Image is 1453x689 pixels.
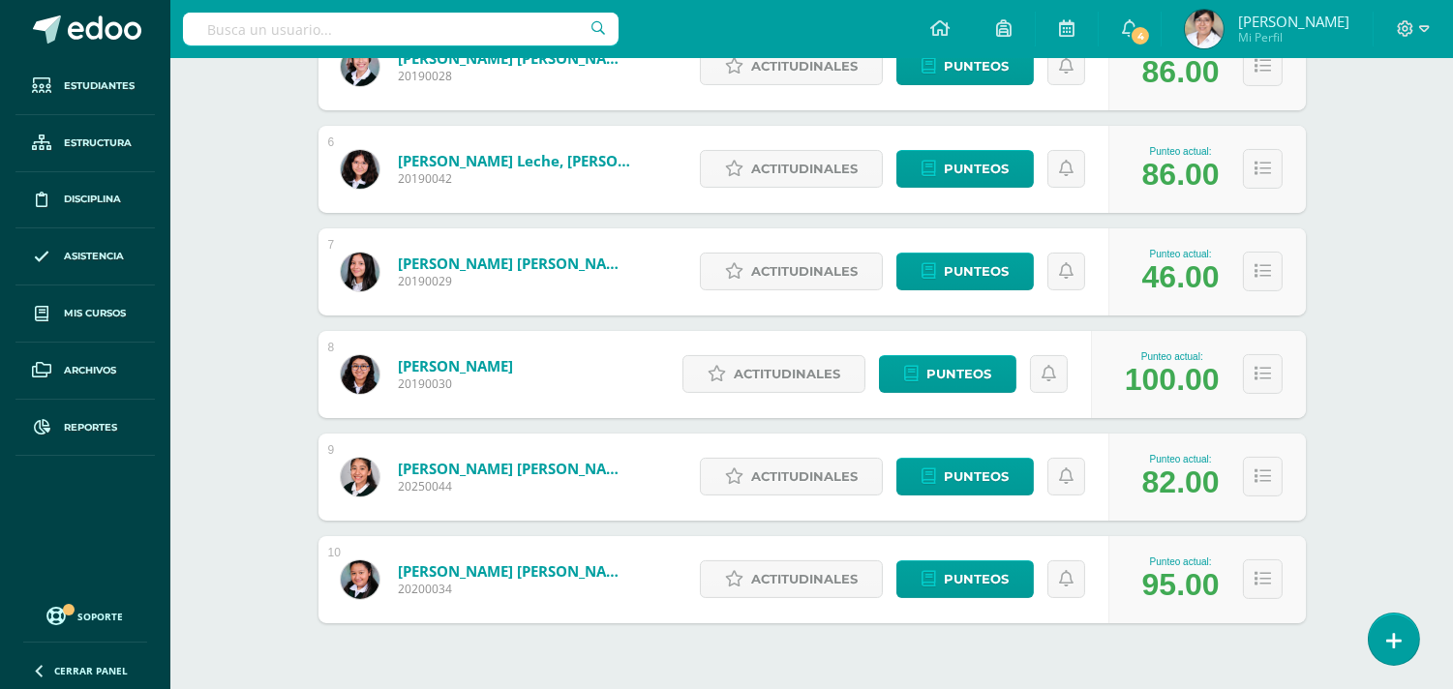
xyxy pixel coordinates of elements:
span: Cerrar panel [54,664,128,677]
a: Reportes [15,400,155,457]
div: Punteo actual: [1142,556,1220,567]
span: 20190030 [398,375,513,392]
span: Actitudinales [751,151,858,187]
a: Asistencia [15,228,155,285]
a: Actitudinales [700,253,883,290]
div: 82.00 [1142,464,1220,500]
span: Punteos [944,254,1009,289]
img: 257817cb9ac85a1472a656eb94a68ad7.png [341,458,379,496]
span: [PERSON_NAME] [1238,12,1349,31]
img: 981b42ee2899a75d9f0bbeac6c126b7c.png [341,355,379,394]
a: [PERSON_NAME] [PERSON_NAME] [398,48,630,68]
a: Punteos [896,560,1034,598]
div: 86.00 [1142,157,1220,193]
a: [PERSON_NAME] [PERSON_NAME] [398,561,630,581]
span: Actitudinales [751,48,858,84]
span: 20190028 [398,68,630,84]
a: Estudiantes [15,58,155,115]
span: Actitudinales [751,561,858,597]
span: Actitudinales [751,459,858,494]
img: 81b4b96153a5e26d3d090ab20a7281c5.png [1185,10,1224,48]
div: 10 [328,546,341,559]
span: Estructura [64,135,132,151]
span: 4 [1130,25,1151,46]
span: Actitudinales [751,254,858,289]
a: Disciplina [15,172,155,229]
a: Punteos [896,150,1034,188]
span: Punteos [944,151,1009,187]
span: Reportes [64,420,117,435]
a: Estructura [15,115,155,172]
img: 42944ff3c24821add231a7fdd4249665.png [341,253,379,291]
span: 20250044 [398,478,630,494]
div: Punteo actual: [1142,146,1220,157]
span: Punteos [944,48,1009,84]
a: Punteos [896,458,1034,495]
span: 20190042 [398,170,630,187]
a: Soporte [23,602,147,628]
a: Archivos [15,343,155,400]
span: Actitudinales [734,356,840,392]
div: 8 [328,341,335,354]
span: Punteos [944,459,1009,494]
input: Busca un usuario... [183,13,619,45]
a: Actitudinales [700,560,883,598]
img: f69bf52540e28d385119b3a3e9b937ea.png [341,150,379,189]
div: Punteo actual: [1142,249,1220,259]
div: 86.00 [1142,54,1220,90]
div: Punteo actual: [1142,454,1220,464]
a: Mis cursos [15,285,155,343]
span: 20190029 [398,273,630,289]
div: 46.00 [1142,259,1220,295]
div: 95.00 [1142,567,1220,603]
a: [PERSON_NAME] Leche, [PERSON_NAME] [398,151,630,170]
a: Punteos [879,355,1016,393]
div: Punteo actual: [1125,351,1220,362]
a: Actitudinales [700,47,883,85]
span: Mis cursos [64,306,126,321]
span: Estudiantes [64,78,135,94]
a: Actitudinales [700,150,883,188]
span: Soporte [78,610,124,623]
a: Punteos [896,47,1034,85]
span: Mi Perfil [1238,29,1349,45]
div: 6 [328,135,335,149]
span: Punteos [926,356,991,392]
span: 20200034 [398,581,630,597]
img: 0017641d29a923879d7b0130bbbd5240.png [341,47,379,86]
a: Actitudinales [682,355,865,393]
a: [PERSON_NAME] [PERSON_NAME] [398,254,630,273]
span: Punteos [944,561,1009,597]
div: 7 [328,238,335,252]
span: Asistencia [64,249,124,264]
a: Punteos [896,253,1034,290]
div: 9 [328,443,335,457]
div: 100.00 [1125,362,1220,398]
span: Disciplina [64,192,121,207]
img: 961f142902d2f3ad3fac2509e2264d0b.png [341,560,379,599]
a: [PERSON_NAME] [PERSON_NAME] [398,459,630,478]
a: Actitudinales [700,458,883,495]
a: [PERSON_NAME] [398,356,513,375]
span: Archivos [64,363,116,378]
